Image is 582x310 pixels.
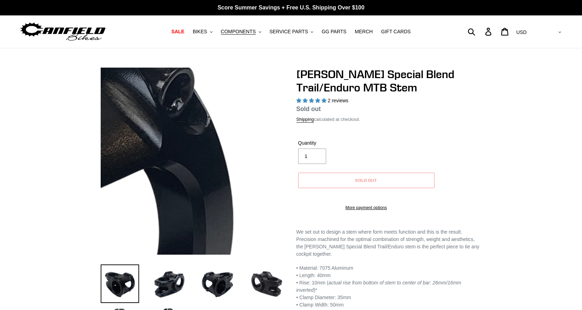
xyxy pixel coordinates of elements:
[318,27,350,36] a: GG PARTS
[168,27,188,36] a: SALE
[296,117,314,123] a: Shipping
[171,29,184,35] span: SALE
[296,68,482,95] h1: [PERSON_NAME] Special Blend Trail/Enduro MTB Stem
[378,27,414,36] a: GIFT CARDS
[19,21,107,43] img: Canfield Bikes
[199,264,237,303] img: Load image into Gallery viewer, Canfield Special Blend Trail/Enduro MTB Stem
[328,98,348,103] span: 2 reviews
[298,205,434,211] a: More payment options
[189,27,216,36] button: BIKES
[298,139,365,147] label: Quantity
[221,29,256,35] span: COMPONENTS
[296,228,482,258] p: We set out to design a stem where form meets function and this is the result. Precision machined ...
[270,29,308,35] span: SERVICE PARTS
[296,116,482,123] div: calculated at checkout.
[296,280,461,293] em: actual rise from bottom of stem to center of bar: 26mm/16mm inverted
[150,264,188,303] img: Load image into Gallery viewer, Canfield Special Blend Trail/Enduro MTB Stem
[322,29,346,35] span: GG PARTS
[298,173,434,188] button: Sold out
[296,98,328,103] span: 5.00 stars
[351,27,376,36] a: MERCH
[101,264,139,303] img: Load image into Gallery viewer, Canfield Special Blend Trail/Enduro MTB Stem
[247,264,286,303] img: Load image into Gallery viewer, Canfield Special Blend Trail/Enduro MTB Stem
[266,27,317,36] button: SERVICE PARTS
[355,29,373,35] span: MERCH
[296,105,321,112] span: Sold out
[217,27,265,36] button: COMPONENTS
[193,29,207,35] span: BIKES
[381,29,411,35] span: GIFT CARDS
[472,24,489,39] input: Search
[355,178,378,183] span: Sold out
